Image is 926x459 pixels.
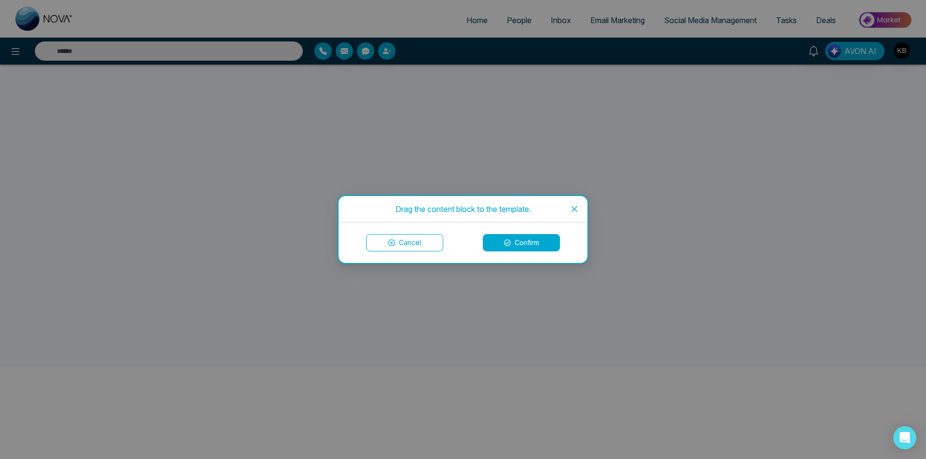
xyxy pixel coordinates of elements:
div: Drag the content block to the template. [350,204,576,214]
button: Close [561,196,587,222]
span: close [571,205,578,213]
button: Cancel [366,234,443,251]
button: Confirm [483,234,560,251]
div: Open Intercom Messenger [893,426,916,449]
